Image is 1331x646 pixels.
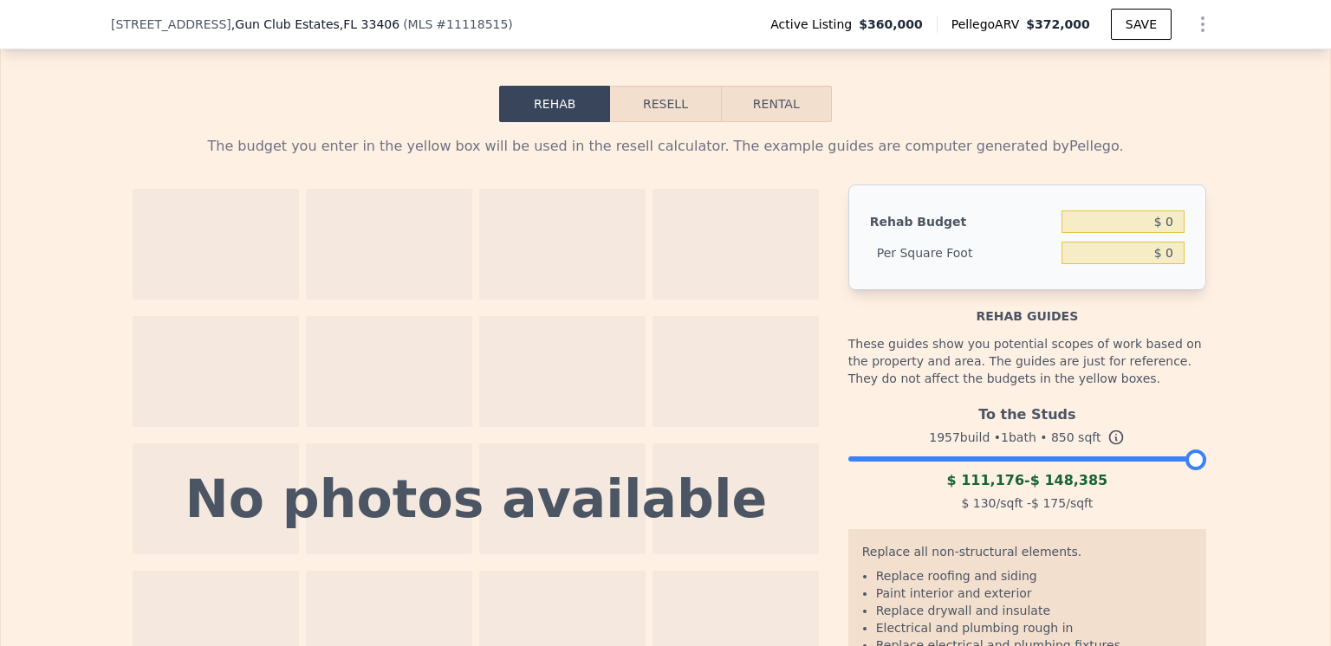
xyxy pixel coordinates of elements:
[1051,430,1075,444] span: 850
[870,237,1055,268] div: Per Square Foot
[403,16,513,33] div: ( )
[859,16,923,33] span: $360,000
[1030,472,1108,488] span: $ 148,385
[961,496,996,510] span: $ 130
[1185,7,1220,42] button: Show Options
[876,619,1192,636] li: Electrical and plumbing rough in
[1026,17,1090,31] span: $372,000
[231,16,399,33] span: , Gun Club Estates
[848,425,1206,449] div: 1957 build • 1 bath • sqft
[870,206,1055,237] div: Rehab Budget
[848,470,1206,491] div: -
[770,16,859,33] span: Active Listing
[499,86,610,122] button: Rehab
[436,17,508,31] span: # 11118515
[946,472,1024,488] span: $ 111,176
[185,473,768,525] div: No photos available
[951,16,1027,33] span: Pellego ARV
[848,325,1206,397] div: These guides show you potential scopes of work based on the property and area. The guides are jus...
[876,602,1192,619] li: Replace drywall and insulate
[111,16,231,33] span: [STREET_ADDRESS]
[1111,9,1172,40] button: SAVE
[862,543,1192,567] div: Replace all non-structural elements.
[408,17,433,31] span: MLS
[848,290,1206,325] div: Rehab guides
[610,86,720,122] button: Resell
[876,585,1192,602] li: Paint interior and exterior
[848,491,1206,515] div: /sqft - /sqft
[340,17,399,31] span: , FL 33406
[848,397,1206,425] div: To the Studs
[721,86,832,122] button: Rental
[125,136,1206,157] div: The budget you enter in the yellow box will be used in the resell calculator. The example guides ...
[876,567,1192,585] li: Replace roofing and siding
[1031,496,1066,510] span: $ 175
